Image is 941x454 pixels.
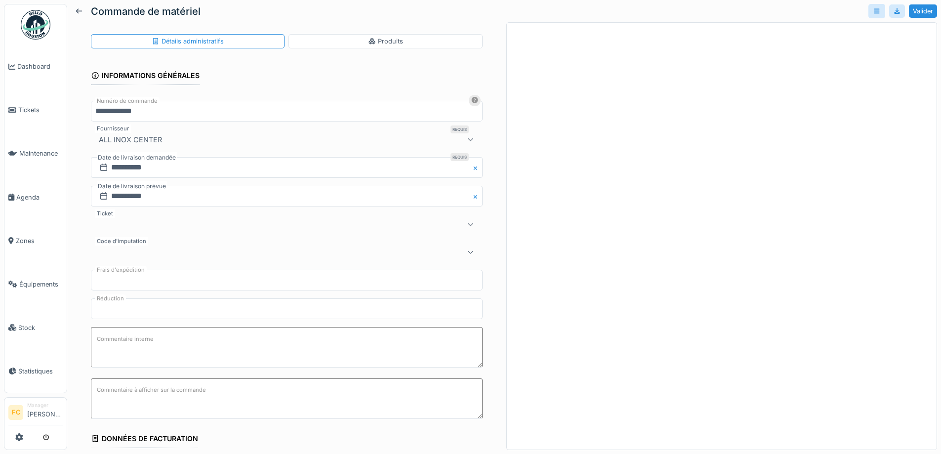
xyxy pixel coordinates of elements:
span: Maintenance [19,149,63,158]
span: Tickets [18,105,63,115]
label: Commentaire interne [95,333,156,345]
a: Statistiques [4,349,67,393]
a: Maintenance [4,132,67,175]
div: ALL INOX CENTER [95,133,166,145]
span: Dashboard [17,62,63,71]
label: Ticket [95,209,115,218]
div: Produits [368,37,403,46]
button: Close [472,186,483,206]
label: Date de livraison prévue [97,181,167,192]
label: Code d'imputation [95,237,148,246]
div: Requis [450,125,469,133]
a: Zones [4,219,67,262]
a: Tickets [4,88,67,132]
span: Zones [16,236,63,246]
span: Équipements [19,280,63,289]
a: Stock [4,306,67,349]
div: Valider [909,4,937,18]
span: Agenda [16,193,63,202]
span: Stock [18,323,63,332]
a: Équipements [4,262,67,306]
div: Informations générales [91,68,200,85]
button: Close [472,157,483,178]
a: Dashboard [4,45,67,88]
li: FC [8,405,23,420]
label: Fournisseur [95,124,131,133]
label: Commentaire à afficher sur la commande [95,384,208,396]
label: Frais d'expédition [95,266,147,274]
div: Détails administratifs [152,37,224,46]
h5: Commande de matériel [91,5,201,17]
label: Date de livraison demandée [97,152,177,163]
img: Badge_color-CXgf-gQk.svg [21,10,50,40]
div: Requis [450,153,469,161]
label: Réduction [95,294,126,303]
a: Agenda [4,175,67,219]
span: Statistiques [18,367,63,376]
li: [PERSON_NAME] [27,402,63,423]
label: Numéro de commande [95,97,160,105]
div: Manager [27,402,63,409]
a: FC Manager[PERSON_NAME] [8,402,63,425]
div: Données de facturation [91,431,198,448]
